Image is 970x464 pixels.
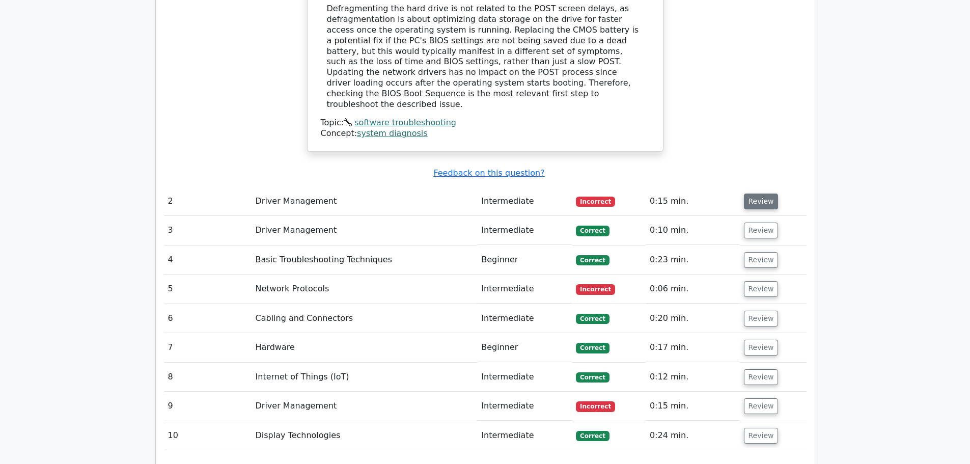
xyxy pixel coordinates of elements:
[744,369,779,385] button: Review
[477,363,572,392] td: Intermediate
[646,275,740,304] td: 0:06 min.
[744,428,779,444] button: Review
[576,431,609,441] span: Correct
[477,421,572,450] td: Intermediate
[477,333,572,362] td: Beginner
[646,333,740,362] td: 0:17 min.
[252,333,478,362] td: Hardware
[477,216,572,245] td: Intermediate
[252,421,478,450] td: Display Technologies
[252,275,478,304] td: Network Protocols
[744,223,779,238] button: Review
[477,245,572,275] td: Beginner
[646,421,740,450] td: 0:24 min.
[477,275,572,304] td: Intermediate
[164,333,252,362] td: 7
[252,304,478,333] td: Cabling and Connectors
[164,304,252,333] td: 6
[744,194,779,209] button: Review
[252,216,478,245] td: Driver Management
[576,343,609,353] span: Correct
[252,245,478,275] td: Basic Troubleshooting Techniques
[576,284,615,294] span: Incorrect
[164,275,252,304] td: 5
[164,392,252,421] td: 9
[321,128,650,139] div: Concept:
[164,421,252,450] td: 10
[576,197,615,207] span: Incorrect
[477,304,572,333] td: Intermediate
[164,216,252,245] td: 3
[477,187,572,216] td: Intermediate
[477,392,572,421] td: Intermediate
[646,392,740,421] td: 0:15 min.
[433,168,544,178] a: Feedback on this question?
[354,118,456,127] a: software troubleshooting
[164,245,252,275] td: 4
[576,401,615,412] span: Incorrect
[646,304,740,333] td: 0:20 min.
[744,340,779,356] button: Review
[357,128,428,138] a: system diagnosis
[321,118,650,128] div: Topic:
[744,398,779,414] button: Review
[576,314,609,324] span: Correct
[576,255,609,265] span: Correct
[164,187,252,216] td: 2
[576,226,609,236] span: Correct
[744,252,779,268] button: Review
[576,372,609,383] span: Correct
[744,281,779,297] button: Review
[252,187,478,216] td: Driver Management
[646,187,740,216] td: 0:15 min.
[646,245,740,275] td: 0:23 min.
[252,392,478,421] td: Driver Management
[744,311,779,326] button: Review
[164,363,252,392] td: 8
[646,363,740,392] td: 0:12 min.
[252,363,478,392] td: Internet of Things (IoT)
[646,216,740,245] td: 0:10 min.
